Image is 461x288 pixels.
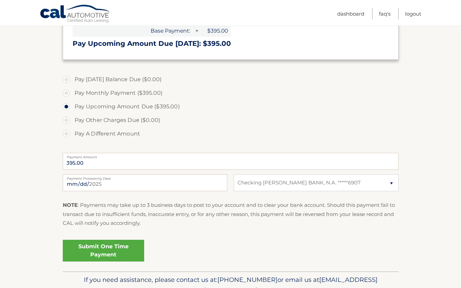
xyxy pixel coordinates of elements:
[63,113,399,127] label: Pay Other Charges Due ($0.00)
[63,86,399,100] label: Pay Monthly Payment ($395.00)
[217,276,277,284] span: [PHONE_NUMBER]
[63,174,227,191] input: Payment Date
[379,8,390,19] a: FAQ's
[63,240,144,262] a: Submit One Time Payment
[63,153,399,158] label: Payment Amount
[40,4,111,24] a: Cal Automotive
[63,100,399,113] label: Pay Upcoming Amount Due ($395.00)
[63,153,399,170] input: Payment Amount
[63,174,227,180] label: Payment Processing Date
[63,202,78,208] strong: NOTE
[405,8,421,19] a: Logout
[63,73,399,86] label: Pay [DATE] Balance Due ($0.00)
[63,127,399,141] label: Pay A Different Amount
[73,25,193,37] span: Base Payment:
[200,25,231,37] span: $395.00
[63,201,399,228] p: : Payments may take up to 3 business days to post to your account and to clear your bank account....
[73,39,389,48] h3: Pay Upcoming Amount Due [DATE]: $395.00
[193,25,200,37] span: +
[337,8,364,19] a: Dashboard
